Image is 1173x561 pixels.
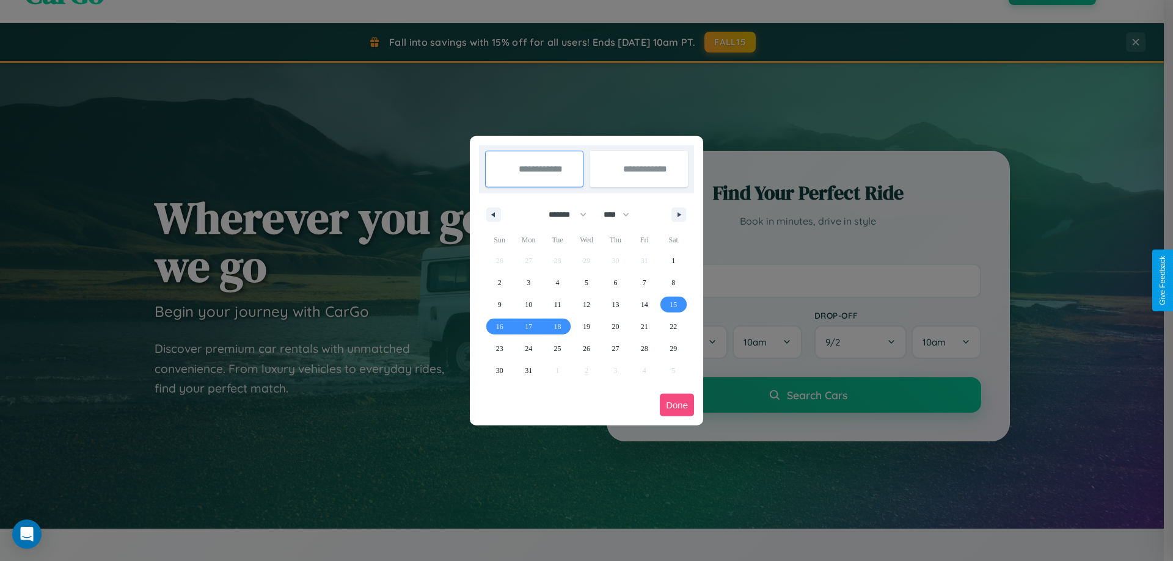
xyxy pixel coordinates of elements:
span: Thu [601,230,630,250]
div: Open Intercom Messenger [12,519,42,549]
span: 7 [643,272,646,294]
button: 16 [485,316,514,338]
span: 4 [556,272,560,294]
button: 26 [572,338,601,360]
span: 2 [498,272,502,294]
span: 8 [671,272,675,294]
span: 11 [554,294,561,316]
span: 17 [525,316,532,338]
span: Wed [572,230,601,250]
span: 31 [525,360,532,382]
span: 20 [612,316,619,338]
button: 21 [630,316,659,338]
button: 27 [601,338,630,360]
button: 30 [485,360,514,382]
span: Mon [514,230,543,250]
button: 2 [485,272,514,294]
span: Fri [630,230,659,250]
span: 23 [496,338,503,360]
span: 12 [583,294,590,316]
button: 6 [601,272,630,294]
button: 20 [601,316,630,338]
span: 29 [670,338,677,360]
button: 31 [514,360,543,382]
div: Give Feedback [1158,256,1167,305]
button: 18 [543,316,572,338]
button: 12 [572,294,601,316]
span: Sat [659,230,688,250]
button: 10 [514,294,543,316]
button: 28 [630,338,659,360]
span: 6 [613,272,617,294]
span: 27 [612,338,619,360]
button: 4 [543,272,572,294]
span: 19 [583,316,590,338]
button: 19 [572,316,601,338]
button: 9 [485,294,514,316]
button: 8 [659,272,688,294]
span: 26 [583,338,590,360]
button: 25 [543,338,572,360]
span: 21 [641,316,648,338]
span: 5 [585,272,588,294]
span: 18 [554,316,561,338]
button: 14 [630,294,659,316]
span: 9 [498,294,502,316]
button: 3 [514,272,543,294]
span: 10 [525,294,532,316]
span: 3 [527,272,530,294]
button: 23 [485,338,514,360]
span: 25 [554,338,561,360]
button: 13 [601,294,630,316]
span: 16 [496,316,503,338]
button: 1 [659,250,688,272]
button: 17 [514,316,543,338]
button: 5 [572,272,601,294]
button: 15 [659,294,688,316]
span: 1 [671,250,675,272]
button: 7 [630,272,659,294]
button: Done [660,394,694,416]
span: 15 [670,294,677,316]
button: 11 [543,294,572,316]
span: 14 [641,294,648,316]
span: 24 [525,338,532,360]
span: 28 [641,338,648,360]
span: 22 [670,316,677,338]
button: 29 [659,338,688,360]
button: 24 [514,338,543,360]
span: 13 [612,294,619,316]
span: Tue [543,230,572,250]
span: 30 [496,360,503,382]
span: Sun [485,230,514,250]
button: 22 [659,316,688,338]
